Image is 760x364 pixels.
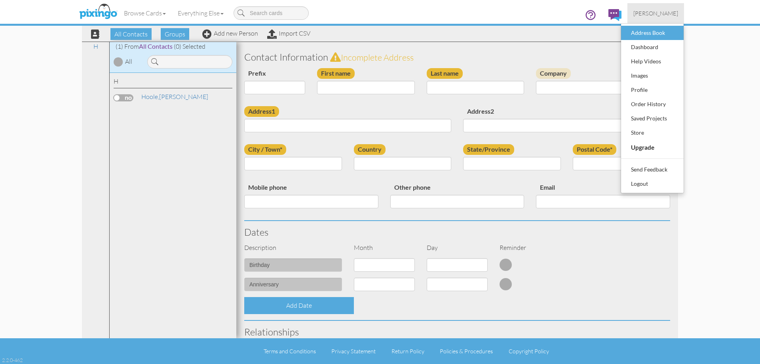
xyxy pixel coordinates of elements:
[463,106,498,117] label: Address2
[161,28,189,40] span: Groups
[244,68,270,79] label: Prefix
[621,111,684,126] a: Saved Projects
[573,144,616,155] label: Postal Code*
[621,40,684,54] a: Dashboard
[608,9,621,21] img: comments.svg
[2,356,23,364] div: 2.2.0-462
[621,126,684,140] a: Store
[244,106,279,117] label: Address1
[244,297,354,314] div: Add Date
[536,182,559,193] label: Email
[629,112,676,124] div: Saved Projects
[627,3,684,23] a: [PERSON_NAME]
[141,92,209,101] a: [PERSON_NAME]
[629,141,676,154] div: Upgrade
[234,6,309,20] input: Search cards
[110,42,236,51] div: (1) From
[174,42,205,50] span: (0) Selected
[629,164,676,175] div: Send Feedback
[633,10,678,17] span: [PERSON_NAME]
[172,3,230,23] a: Everything Else
[440,348,493,354] a: Policies & Procedures
[509,348,549,354] a: Copyright Policy
[244,327,670,337] h3: Relationships
[244,182,291,193] label: Mobile phone
[427,68,463,79] label: Last name
[621,83,684,97] a: Profile
[331,348,376,354] a: Privacy Statement
[621,140,684,155] a: Upgrade
[267,29,310,37] a: Import CSV
[621,162,684,177] a: Send Feedback
[629,55,676,67] div: Help Videos
[114,77,232,88] div: H
[202,29,258,37] a: Add new Person
[629,178,676,190] div: Logout
[77,2,119,22] img: pixingo logo
[629,84,676,96] div: Profile
[463,144,514,155] label: State/Province
[536,68,571,79] label: Company
[421,243,494,252] div: Day
[110,28,152,40] span: All Contacts
[244,144,286,155] label: City / Town*
[629,27,676,39] div: Address Book
[621,177,684,191] a: Logout
[341,52,414,63] span: Incomplete address
[629,41,676,53] div: Dashboard
[317,68,355,79] label: First name
[354,144,386,155] label: Country
[89,42,102,51] a: H
[244,52,670,62] h3: Contact Information
[629,98,676,110] div: Order History
[494,243,566,252] div: Reminder
[139,42,173,50] span: All Contacts
[238,243,348,252] div: Description
[629,70,676,82] div: Images
[125,57,132,66] div: All
[118,3,172,23] a: Browse Cards
[264,348,316,354] a: Terms and Conditions
[390,182,435,193] label: Other phone
[141,93,159,101] span: Hoole,
[621,97,684,111] a: Order History
[621,26,684,40] a: Address Book
[348,243,421,252] div: Month
[621,69,684,83] a: Images
[629,127,676,139] div: Store
[621,54,684,69] a: Help Videos
[244,227,670,237] h3: Dates
[391,348,424,354] a: Return Policy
